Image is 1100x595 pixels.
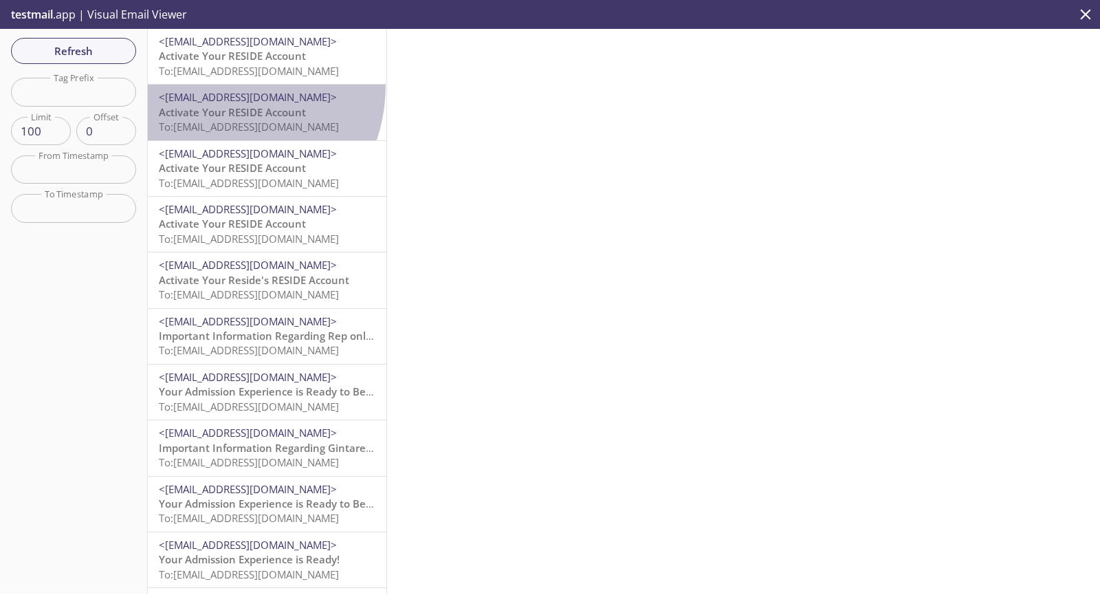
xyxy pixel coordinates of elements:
span: Activate Your RESIDE Account [159,217,306,230]
span: Your Admission Experience is Ready to Be Completed! [159,385,426,398]
span: To: [EMAIL_ADDRESS][DOMAIN_NAME] [159,288,339,301]
div: <[EMAIL_ADDRESS][DOMAIN_NAME]>Activate Your Reside's RESIDE AccountTo:[EMAIL_ADDRESS][DOMAIN_NAME] [148,252,386,307]
span: To: [EMAIL_ADDRESS][DOMAIN_NAME] [159,232,339,246]
span: Activate Your RESIDE Account [159,161,306,175]
div: <[EMAIL_ADDRESS][DOMAIN_NAME]>Activate Your RESIDE AccountTo:[EMAIL_ADDRESS][DOMAIN_NAME] [148,85,386,140]
span: <[EMAIL_ADDRESS][DOMAIN_NAME]> [159,90,337,104]
span: Important Information Regarding Gintare Testsdf's Admission to Premier IL (IL2019 PREMIER) [159,441,621,455]
span: To: [EMAIL_ADDRESS][DOMAIN_NAME] [159,120,339,133]
span: <[EMAIL_ADDRESS][DOMAIN_NAME]> [159,482,337,496]
span: To: [EMAIL_ADDRESS][DOMAIN_NAME] [159,176,339,190]
span: Your Admission Experience is Ready to Be Completed! [159,497,426,510]
span: To: [EMAIL_ADDRESS][DOMAIN_NAME] [159,567,339,581]
span: <[EMAIL_ADDRESS][DOMAIN_NAME]> [159,202,337,216]
button: Refresh [11,38,136,64]
span: <[EMAIL_ADDRESS][DOMAIN_NAME]> [159,538,337,552]
span: Activate Your RESIDE Account [159,49,306,63]
span: Important Information Regarding Rep only Test's Admission to ACME 2019 [159,329,528,343]
span: To: [EMAIL_ADDRESS][DOMAIN_NAME] [159,64,339,78]
div: <[EMAIL_ADDRESS][DOMAIN_NAME]>Activate Your RESIDE AccountTo:[EMAIL_ADDRESS][DOMAIN_NAME] [148,141,386,196]
span: <[EMAIL_ADDRESS][DOMAIN_NAME]> [159,34,337,48]
div: <[EMAIL_ADDRESS][DOMAIN_NAME]>Important Information Regarding Gintare Testsdf's Admission to Prem... [148,420,386,475]
div: <[EMAIL_ADDRESS][DOMAIN_NAME]>Important Information Regarding Rep only Test's Admission to ACME 2... [148,309,386,364]
span: <[EMAIL_ADDRESS][DOMAIN_NAME]> [159,147,337,160]
span: To: [EMAIL_ADDRESS][DOMAIN_NAME] [159,455,339,469]
div: <[EMAIL_ADDRESS][DOMAIN_NAME]>Your Admission Experience is Ready!To:[EMAIL_ADDRESS][DOMAIN_NAME] [148,532,386,587]
span: testmail [11,7,53,22]
span: Activate Your Reside's RESIDE Account [159,273,349,287]
div: <[EMAIL_ADDRESS][DOMAIN_NAME]>Your Admission Experience is Ready to Be Completed!To:[EMAIL_ADDRES... [148,477,386,532]
span: To: [EMAIL_ADDRESS][DOMAIN_NAME] [159,343,339,357]
span: To: [EMAIL_ADDRESS][DOMAIN_NAME] [159,400,339,413]
div: <[EMAIL_ADDRESS][DOMAIN_NAME]>Activate Your RESIDE AccountTo:[EMAIL_ADDRESS][DOMAIN_NAME] [148,197,386,252]
span: Activate Your RESIDE Account [159,105,306,119]
span: <[EMAIL_ADDRESS][DOMAIN_NAME]> [159,426,337,440]
span: Your Admission Experience is Ready! [159,552,340,566]
span: <[EMAIL_ADDRESS][DOMAIN_NAME]> [159,258,337,272]
span: Refresh [22,42,125,60]
div: <[EMAIL_ADDRESS][DOMAIN_NAME]>Activate Your RESIDE AccountTo:[EMAIL_ADDRESS][DOMAIN_NAME] [148,29,386,84]
span: To: [EMAIL_ADDRESS][DOMAIN_NAME] [159,511,339,525]
span: <[EMAIL_ADDRESS][DOMAIN_NAME]> [159,370,337,384]
div: <[EMAIL_ADDRESS][DOMAIN_NAME]>Your Admission Experience is Ready to Be Completed!To:[EMAIL_ADDRES... [148,365,386,420]
span: <[EMAIL_ADDRESS][DOMAIN_NAME]> [159,314,337,328]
